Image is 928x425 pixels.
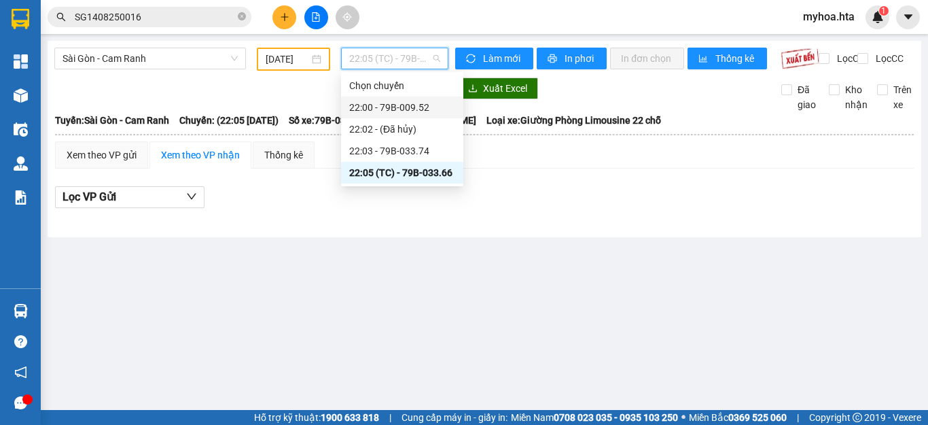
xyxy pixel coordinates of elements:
[483,51,522,66] span: Làm mới
[349,100,455,115] div: 22:00 - 79B-009.52
[455,48,533,69] button: syncLàm mới
[681,415,685,420] span: ⚪️
[56,12,66,22] span: search
[336,5,359,29] button: aim
[872,11,884,23] img: icon-new-feature
[349,143,455,158] div: 22:03 - 79B-033.74
[264,148,303,163] div: Thống kê
[341,75,463,97] div: Chọn chuyến
[75,10,235,24] input: Tìm tên, số ĐT hoặc mã đơn
[14,88,28,103] img: warehouse-icon
[349,165,455,180] div: 22:05 (TC) - 79B-033.66
[870,51,906,66] span: Lọc CC
[186,191,197,202] span: down
[238,12,246,20] span: close-circle
[896,5,920,29] button: caret-down
[161,148,240,163] div: Xem theo VP nhận
[688,48,767,69] button: bar-chartThống kê
[888,82,917,112] span: Trên xe
[14,122,28,137] img: warehouse-icon
[537,48,607,69] button: printerIn phơi
[311,12,321,22] span: file-add
[14,190,28,205] img: solution-icon
[853,413,862,422] span: copyright
[14,396,27,409] span: message
[12,9,29,29] img: logo-vxr
[797,410,799,425] span: |
[254,410,379,425] span: Hỗ trợ kỹ thuật:
[457,78,538,99] button: downloadXuất Excel
[342,12,352,22] span: aim
[565,51,596,66] span: In phơi
[349,78,455,93] div: Chọn chuyến
[55,186,204,208] button: Lọc VP Gửi
[14,156,28,171] img: warehouse-icon
[832,51,867,66] span: Lọc CR
[466,54,478,65] span: sync
[266,52,309,67] input: 14/08/2025
[728,412,787,423] strong: 0369 525 060
[792,8,865,25] span: myhoa.hta
[401,410,507,425] span: Cung cấp máy in - giấy in:
[55,115,169,126] b: Tuyến: Sài Gòn - Cam Ranh
[67,148,137,163] div: Xem theo VP gửi
[840,82,873,112] span: Kho nhận
[14,304,28,318] img: warehouse-icon
[63,188,116,205] span: Lọc VP Gửi
[389,410,391,425] span: |
[511,410,678,425] span: Miền Nam
[14,54,28,69] img: dashboard-icon
[610,48,684,69] button: In đơn chọn
[289,113,365,128] span: Số xe: 79B-033.66
[715,51,756,66] span: Thống kê
[349,48,440,69] span: 22:05 (TC) - 79B-033.66
[902,11,914,23] span: caret-down
[238,11,246,24] span: close-circle
[272,5,296,29] button: plus
[14,366,27,379] span: notification
[879,6,889,16] sup: 1
[486,113,661,128] span: Loại xe: Giường Phòng Limousine 22 chỗ
[792,82,821,112] span: Đã giao
[698,54,710,65] span: bar-chart
[179,113,279,128] span: Chuyến: (22:05 [DATE])
[349,122,455,137] div: 22:02 - (Đã hủy)
[304,5,328,29] button: file-add
[280,12,289,22] span: plus
[14,335,27,348] span: question-circle
[321,412,379,423] strong: 1900 633 818
[881,6,886,16] span: 1
[554,412,678,423] strong: 0708 023 035 - 0935 103 250
[63,48,238,69] span: Sài Gòn - Cam Ranh
[781,48,819,69] img: 9k=
[548,54,559,65] span: printer
[689,410,787,425] span: Miền Bắc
